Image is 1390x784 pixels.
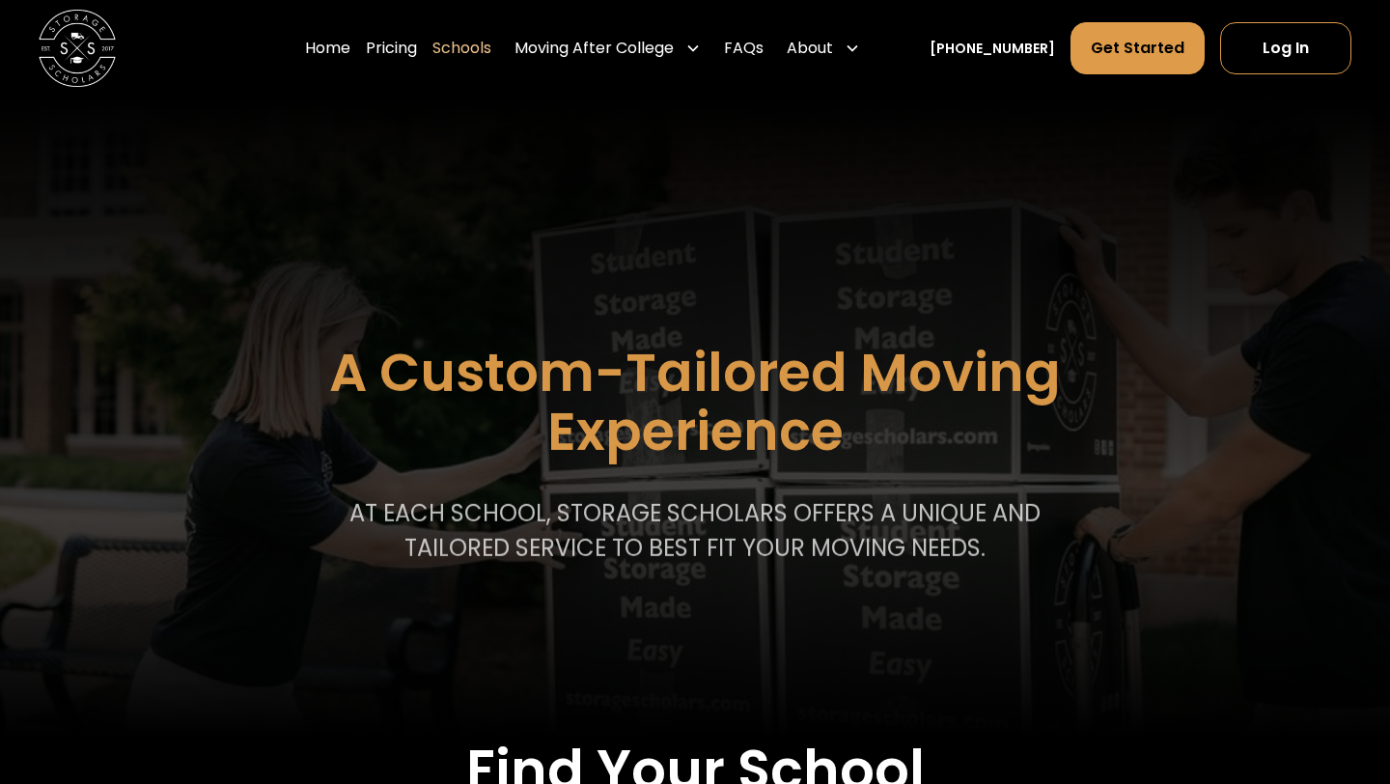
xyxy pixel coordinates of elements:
a: Schools [432,21,491,75]
div: Moving After College [514,37,674,60]
a: [PHONE_NUMBER] [930,39,1055,59]
img: Storage Scholars main logo [39,10,116,87]
div: Moving After College [507,21,709,75]
div: About [779,21,868,75]
a: Get Started [1070,22,1205,74]
h1: A Custom-Tailored Moving Experience [232,344,1158,461]
p: At each school, storage scholars offers a unique and tailored service to best fit your Moving needs. [343,496,1047,566]
a: FAQs [724,21,764,75]
a: Log In [1220,22,1351,74]
a: home [39,10,116,87]
a: Pricing [366,21,417,75]
div: About [787,37,833,60]
a: Home [305,21,350,75]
